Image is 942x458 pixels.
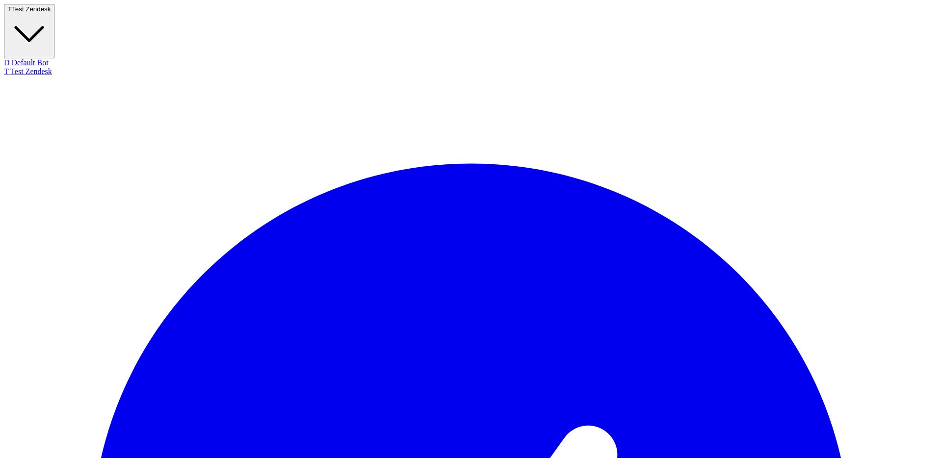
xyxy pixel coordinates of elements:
[8,5,12,13] span: T
[4,58,938,67] div: Default Bot
[12,5,51,13] span: Test Zendesk
[4,67,8,76] span: T
[4,67,938,76] div: Test Zendesk
[4,58,10,67] span: D
[4,4,54,58] button: TTest Zendesk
